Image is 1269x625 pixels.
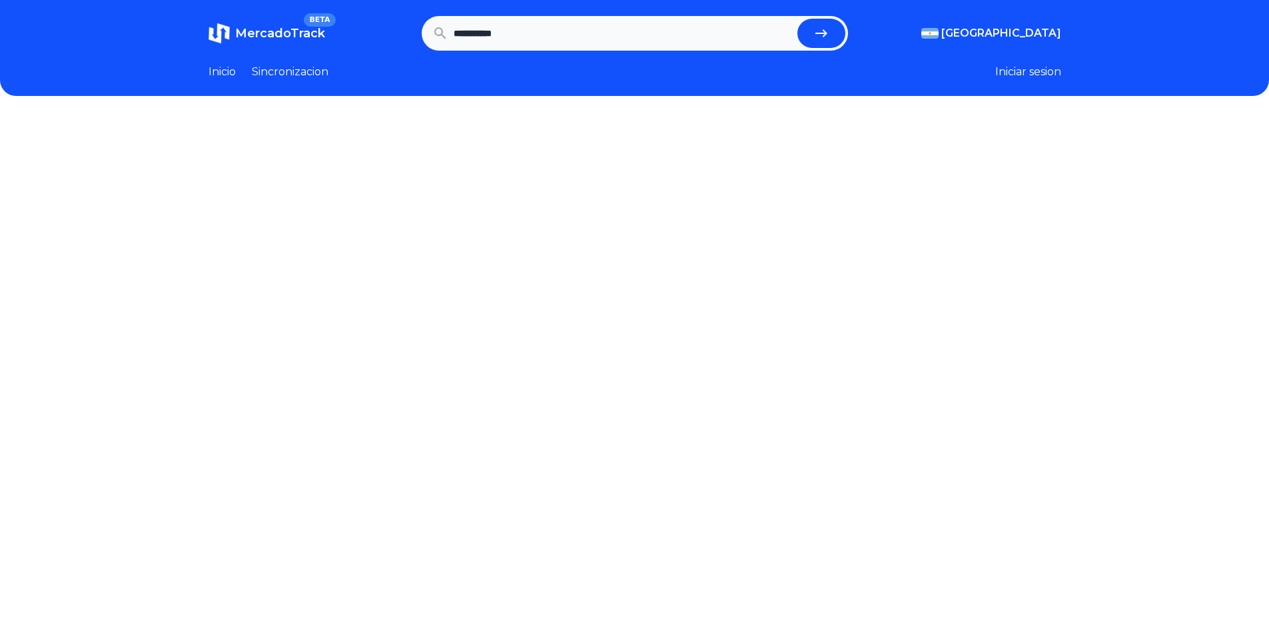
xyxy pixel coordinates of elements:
[209,64,236,80] a: Inicio
[941,25,1061,41] span: [GEOGRAPHIC_DATA]
[209,23,325,44] a: MercadoTrackBETA
[921,25,1061,41] button: [GEOGRAPHIC_DATA]
[304,13,335,27] span: BETA
[252,64,328,80] a: Sincronizacion
[235,26,325,41] span: MercadoTrack
[921,28,939,39] img: Argentina
[995,64,1061,80] button: Iniciar sesion
[209,23,230,44] img: MercadoTrack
